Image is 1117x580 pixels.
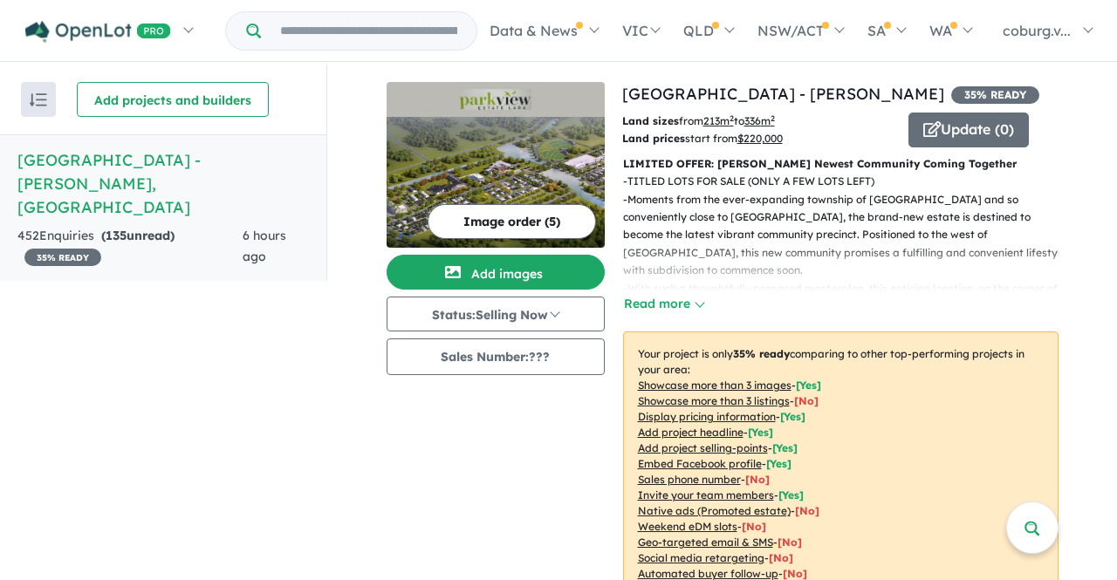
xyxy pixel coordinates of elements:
[742,520,766,533] span: [No]
[733,347,790,360] b: 35 % ready
[638,426,744,439] u: Add project headline
[622,130,895,147] p: start from
[623,294,705,314] button: Read more
[264,12,473,50] input: Try estate name, suburb, builder or developer
[769,551,793,564] span: [No]
[951,86,1039,104] span: 35 % READY
[622,132,685,145] b: Land prices
[638,567,778,580] u: Automated buyer follow-up
[17,148,309,219] h5: [GEOGRAPHIC_DATA] - [PERSON_NAME] , [GEOGRAPHIC_DATA]
[766,457,791,470] span: [ Yes ]
[783,567,807,580] span: [No]
[623,155,1059,173] p: LIMITED OFFER: [PERSON_NAME] Newest Community Coming Together
[744,114,775,127] u: 336 m
[623,280,1072,333] p: - With such a thoughtfully prepared masterplan, this enticing location, on the corner of [GEOGRAP...
[622,84,944,104] a: [GEOGRAPHIC_DATA] - [PERSON_NAME]
[703,114,734,127] u: 213 m
[734,114,775,127] span: to
[638,394,790,407] u: Showcase more than 3 listings
[796,379,821,392] span: [ Yes ]
[638,457,762,470] u: Embed Facebook profile
[772,441,798,454] span: [ Yes ]
[638,441,768,454] u: Add project selling-points
[622,114,679,127] b: Land sizes
[106,228,127,243] span: 135
[748,426,773,439] span: [ Yes ]
[243,228,286,264] span: 6 hours ago
[780,410,805,423] span: [ Yes ]
[394,89,598,110] img: Parkview Estate - Lara Logo
[623,191,1072,280] p: - Moments from the ever-expanding township of [GEOGRAPHIC_DATA] and so conveniently close to [GEO...
[908,113,1029,147] button: Update (0)
[428,204,596,239] button: Image order (5)
[387,82,605,248] a: Parkview Estate - Lara LogoParkview Estate - Lara
[1003,22,1071,39] span: coburg.v...
[794,394,819,407] span: [ No ]
[638,536,773,549] u: Geo-targeted email & SMS
[778,536,802,549] span: [No]
[638,551,764,564] u: Social media retargeting
[795,504,819,517] span: [No]
[638,488,774,502] u: Invite your team members
[387,338,605,375] button: Sales Number:???
[17,226,243,268] div: 452 Enquir ies
[638,473,741,486] u: Sales phone number
[622,113,895,130] p: from
[778,488,804,502] span: [ Yes ]
[730,113,734,123] sup: 2
[745,473,770,486] span: [ No ]
[25,21,171,43] img: Openlot PRO Logo White
[30,93,47,106] img: sort.svg
[638,410,776,423] u: Display pricing information
[24,249,101,266] span: 35 % READY
[737,132,783,145] u: $ 220,000
[77,82,269,117] button: Add projects and builders
[101,228,175,243] strong: ( unread)
[638,379,791,392] u: Showcase more than 3 images
[623,173,1072,190] p: - TITLED LOTS FOR SALE (ONLY A FEW LOTS LEFT)
[387,297,605,331] button: Status:Selling Now
[638,520,737,533] u: Weekend eDM slots
[638,504,791,517] u: Native ads (Promoted estate)
[387,255,605,290] button: Add images
[387,117,605,248] img: Parkview Estate - Lara
[771,113,775,123] sup: 2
